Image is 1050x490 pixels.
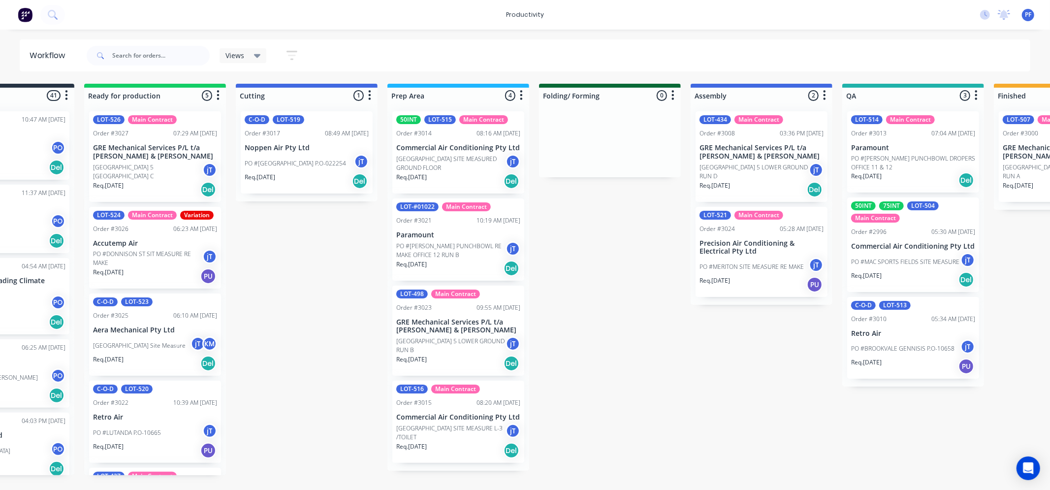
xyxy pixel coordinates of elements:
p: Req. [DATE] [93,181,124,190]
p: Aera Mechanical Pty Ltd [93,326,217,334]
div: 10:39 AM [DATE] [173,398,217,407]
div: LOT-504 [907,201,939,210]
img: Factory [18,7,32,22]
div: Main Contract [442,202,491,211]
p: GRE Mechanical Services P/L t/a [PERSON_NAME] & [PERSON_NAME] [700,144,824,161]
p: PO #[GEOGRAPHIC_DATA] P.O-022254 [245,159,346,168]
div: 75INT [879,201,904,210]
p: GRE Mechanical Services P/L t/a [PERSON_NAME] & [PERSON_NAME] [396,318,520,335]
p: Req. [DATE] [851,271,882,280]
div: 05:30 AM [DATE] [931,228,975,236]
div: Variation [180,211,214,220]
div: 08:20 AM [DATE] [477,398,520,407]
div: LOT-516Main ContractOrder #301508:20 AM [DATE]Commercial Air Conditioning Pty Ltd[GEOGRAPHIC_DATA... [392,381,524,463]
div: Order #3021 [396,216,432,225]
p: Req. [DATE] [93,442,124,451]
div: Del [200,356,216,371]
div: Main Contract [128,472,177,481]
p: Paramount [851,144,975,152]
div: LOT-434Main ContractOrder #300803:36 PM [DATE]GRE Mechanical Services P/L t/a [PERSON_NAME] & [PE... [696,111,827,202]
div: Del [49,314,64,330]
p: Retro Air [851,329,975,338]
div: Del [49,160,64,175]
div: Del [49,233,64,249]
div: LOT-523 [121,297,153,306]
div: productivity [501,7,549,22]
p: PO #DONNISON ST SIT MEASURE RE MAKE [93,250,202,267]
p: Req. [DATE] [93,355,124,364]
div: PO [51,368,65,383]
p: Req. [DATE] [700,276,730,285]
div: LOT-437 [93,472,125,481]
div: Order #3024 [700,225,735,233]
div: C-O-D [245,115,269,124]
div: Del [504,173,519,189]
div: jT [809,163,824,177]
div: 08:16 AM [DATE] [477,129,520,138]
p: Req. [DATE] [93,268,124,277]
div: Del [49,388,64,403]
div: Order #3015 [396,398,432,407]
div: LOT-521 [700,211,731,220]
div: LOT-520 [121,385,153,393]
p: [GEOGRAPHIC_DATA] 5 LOWER GROUND RUN B [396,337,506,355]
p: Req. [DATE] [1003,181,1033,190]
div: 10:19 AM [DATE] [477,216,520,225]
div: Del [504,443,519,458]
p: [GEOGRAPHIC_DATA] SITE MEASURED GROUND FLOOR [396,155,506,172]
div: PU [958,359,974,374]
div: LOT-515 [424,115,456,124]
div: 50INT [851,201,876,210]
p: Req. [DATE] [700,181,730,190]
p: PO #MERITON SITE MEASURE RE MAKE [700,262,804,271]
div: Order #3023 [396,303,432,312]
div: Order #3008 [700,129,735,138]
p: Req. [DATE] [851,358,882,367]
div: LOT-526Main ContractOrder #302707:29 AM [DATE]GRE Mechanical Services P/L t/a [PERSON_NAME] & [PE... [89,111,221,202]
p: [GEOGRAPHIC_DATA] Site Measure [93,341,186,350]
p: PO #BROOKVALE GENNISIS P.O-10658 [851,344,955,353]
div: PO [51,295,65,310]
div: 10:47 AM [DATE] [22,115,65,124]
div: jT [960,339,975,354]
div: LOT-524 [93,211,125,220]
p: Req. [DATE] [396,355,427,364]
div: Order #3017 [245,129,280,138]
div: Main Contract [128,115,177,124]
div: LOT-498 [396,290,428,298]
div: Open Intercom Messenger [1017,457,1040,480]
div: C-O-D [93,385,118,393]
div: LOT-526 [93,115,125,124]
div: C-O-D [93,297,118,306]
span: Views [225,50,244,61]
div: 07:04 AM [DATE] [931,129,975,138]
div: Main Contract [431,290,480,298]
div: PO [51,140,65,155]
div: jT [506,424,520,438]
p: GRE Mechanical Services P/L t/a [PERSON_NAME] & [PERSON_NAME] [93,144,217,161]
div: Order #3022 [93,398,128,407]
p: Precision Air Conditioning & Electrical Pty Ltd [700,239,824,256]
div: jT [506,154,520,169]
div: 50INTLOT-515Main ContractOrder #301408:16 AM [DATE]Commercial Air Conditioning Pty Ltd[GEOGRAPHIC... [392,111,524,194]
span: PF [1025,10,1031,19]
div: PO [51,214,65,229]
p: Req. [DATE] [851,172,882,181]
div: jT [191,336,205,351]
div: PO [51,442,65,457]
div: Del [958,272,974,288]
div: jT [506,241,520,256]
div: Del [49,461,64,477]
div: Del [504,356,519,371]
div: jT [506,336,520,351]
div: 06:23 AM [DATE] [173,225,217,233]
div: jT [202,249,217,264]
div: LOT-507 [1003,115,1034,124]
div: 50INT75INTLOT-504Main ContractOrder #299605:30 AM [DATE]Commercial Air Conditioning Pty LtdPO #MA... [847,197,979,292]
p: PO #MAC SPORTS FIELDS SITE MEASURE [851,258,959,266]
div: KM [202,336,217,351]
div: LOT-513 [879,301,911,310]
div: LOT-514Main ContractOrder #301307:04 AM [DATE]ParamountPO #[PERSON_NAME] PUNCHBOWL DROPERS OFFICE... [847,111,979,193]
p: PO #[PERSON_NAME] PUNCHBOWL RE MAKE OFFICE 12 RUN B [396,242,506,260]
div: Order #2996 [851,228,887,236]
